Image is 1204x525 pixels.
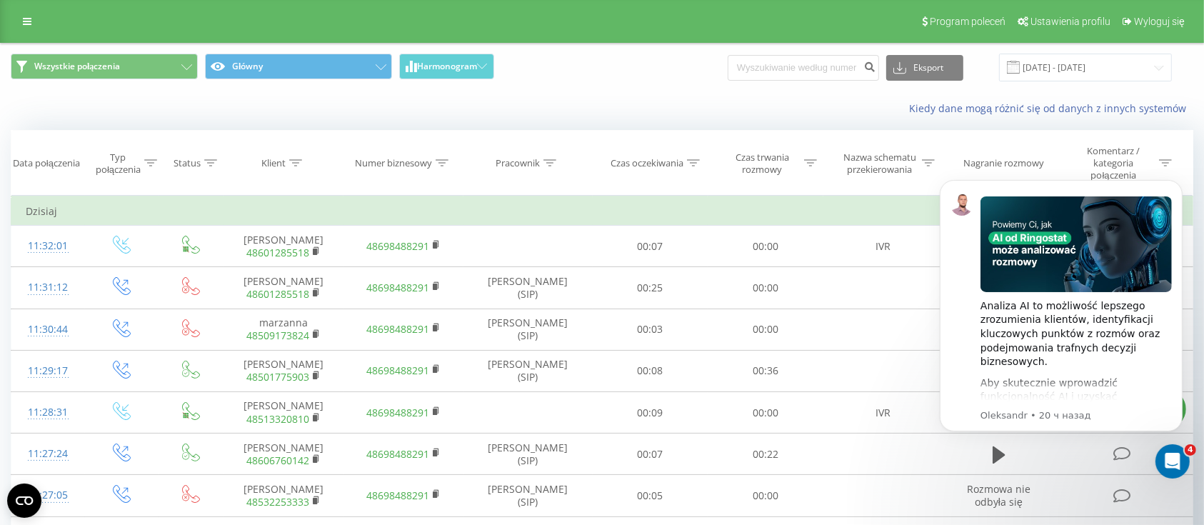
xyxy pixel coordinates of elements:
td: [PERSON_NAME] (SIP) [463,475,593,516]
span: Ustawienia profilu [1030,16,1110,27]
td: [PERSON_NAME] (SIP) [463,309,593,350]
button: Open CMP widget [7,484,41,518]
a: 48698488291 [366,281,429,294]
div: Data połączenia [13,157,80,169]
div: Czas trwania rozmowy [724,151,801,176]
a: 48601285518 [246,246,309,259]
td: marzanna [224,309,343,350]
div: Status [174,157,201,169]
td: [PERSON_NAME] [224,475,343,516]
td: 00:00 [708,267,823,309]
span: 4 [1185,444,1196,456]
td: 00:00 [708,309,823,350]
div: Komentarz / kategoria połączenia [1072,145,1155,181]
div: 11:32:01 [26,232,71,260]
span: Rozmowa nie odbyła się [967,482,1030,509]
div: Numer biznesowy [355,157,432,169]
td: [PERSON_NAME] (SIP) [463,267,593,309]
td: 00:05 [593,475,708,516]
a: 48698488291 [366,406,429,419]
a: 48698488291 [366,489,429,502]
td: 00:07 [593,434,708,475]
td: 00:00 [708,226,823,267]
iframe: Intercom notifications сообщение [918,159,1204,486]
div: Czas oczekiwania [611,157,683,169]
div: 11:28:31 [26,399,71,426]
td: [PERSON_NAME] [224,434,343,475]
td: [PERSON_NAME] (SIP) [463,434,593,475]
button: Harmonogram [399,54,494,79]
td: 00:03 [593,309,708,350]
a: 48532253333 [246,495,309,509]
button: Główny [205,54,392,79]
td: [PERSON_NAME] (SIP) [463,350,593,391]
div: 11:27:24 [26,440,71,468]
a: 48509173824 [246,329,309,342]
td: [PERSON_NAME] [224,267,343,309]
td: 00:25 [593,267,708,309]
input: Wyszukiwanie według numeru [728,55,879,81]
td: IVR [823,392,943,434]
td: IVR [823,226,943,267]
span: Wyloguj się [1134,16,1185,27]
td: 00:00 [708,475,823,516]
div: 11:29:17 [26,357,71,385]
button: Wszystkie połączenia [11,54,198,79]
div: 11:27:05 [26,481,71,509]
a: 48698488291 [366,239,429,253]
td: 00:00 [708,392,823,434]
div: Nagranie rozmowy [963,157,1044,169]
td: [PERSON_NAME] [224,350,343,391]
span: Program poleceń [930,16,1005,27]
div: Typ połączenia [96,151,141,176]
td: 00:22 [708,434,823,475]
div: Pracownik [496,157,540,169]
div: Klient [261,157,286,169]
a: 48698488291 [366,322,429,336]
div: 11:31:12 [26,274,71,301]
span: Harmonogram [417,61,477,71]
button: Eksport [886,55,963,81]
a: 48698488291 [366,364,429,377]
td: [PERSON_NAME] [224,392,343,434]
a: Kiedy dane mogą różnić się od danych z innych systemów [909,101,1193,115]
a: 48501775903 [246,370,309,384]
a: 48513320810 [246,412,309,426]
td: 00:08 [593,350,708,391]
td: 00:07 [593,226,708,267]
td: [PERSON_NAME] [224,226,343,267]
a: 48698488291 [366,447,429,461]
a: 48606760142 [246,454,309,467]
td: 00:36 [708,350,823,391]
div: Nazwa schematu przekierowania [842,151,918,176]
td: 00:09 [593,392,708,434]
a: 48601285518 [246,287,309,301]
td: Dzisiaj [11,197,1193,226]
span: Wszystkie połączenia [34,61,120,72]
div: 11:30:44 [26,316,71,344]
iframe: Intercom live chat [1155,444,1190,479]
